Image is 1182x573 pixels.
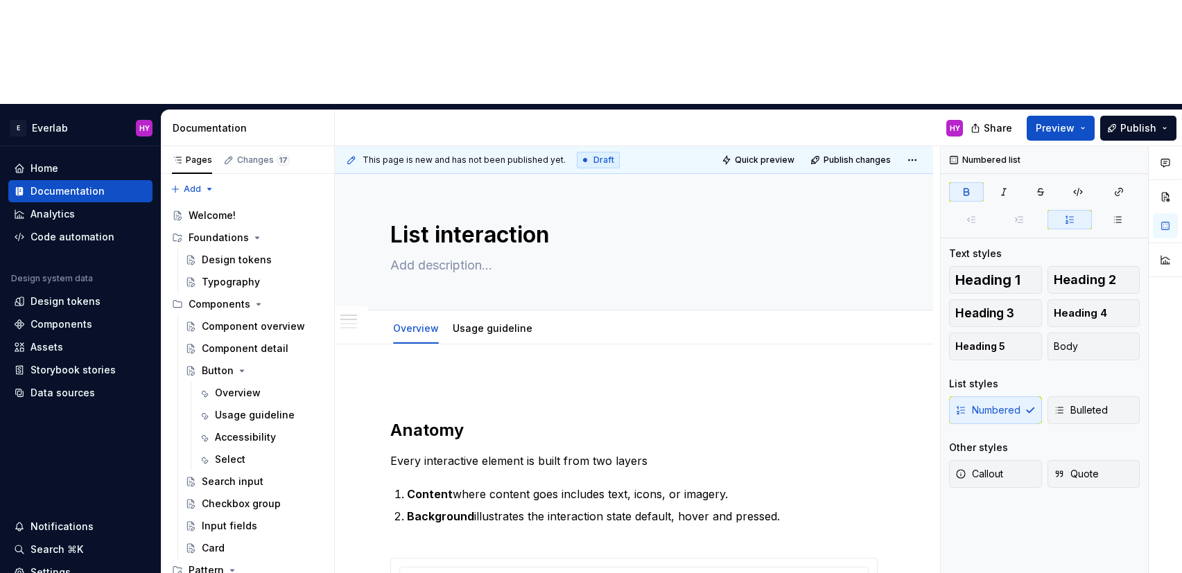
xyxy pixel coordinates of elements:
span: Heading 5 [955,340,1005,353]
p: Every interactive element is built from two layers [390,452,878,469]
div: Input fields [202,519,257,533]
a: Overview [393,322,439,334]
div: Analytics [31,207,75,221]
div: Foundations [189,231,249,245]
a: Overview [193,382,329,404]
span: Heading 2 [1054,273,1116,287]
div: Assets [31,340,63,354]
button: Publish changes [806,150,897,170]
div: Welcome! [189,209,236,222]
div: Pages [172,155,212,166]
a: Welcome! [166,204,329,227]
button: Heading 2 [1048,266,1140,294]
div: Documentation [31,184,105,198]
strong: Background [407,509,474,523]
span: Preview [1036,121,1075,135]
div: Search ⌘K [31,543,83,556]
div: Search input [202,475,263,488]
button: Heading 3 [949,299,1042,327]
button: Quick preview [718,150,801,170]
button: Notifications [8,515,153,538]
div: Typography [202,275,260,289]
p: illustrates the interaction state default, hover and pressed. [407,508,878,541]
span: Callout [955,467,1003,481]
span: Bulleted [1054,403,1108,417]
span: This page is new and has not been published yet. [363,155,566,166]
div: HY [139,123,150,134]
span: Heading 4 [1054,306,1107,320]
a: Design tokens [8,290,153,312]
div: Design system data [11,273,93,284]
div: Data sources [31,386,95,400]
span: Draft [593,155,614,166]
div: Changes [237,155,290,166]
button: Quote [1048,460,1140,488]
button: Share [964,116,1021,141]
span: Heading 1 [955,273,1020,287]
a: Documentation [8,180,153,202]
a: Design tokens [180,249,329,271]
div: Overview [388,313,444,342]
div: Checkbox group [202,497,281,511]
p: where content goes includes text, icons, or imagery. [407,486,878,502]
div: Overview [215,386,261,400]
span: Heading 3 [955,306,1014,320]
span: Share [984,121,1012,135]
button: Heading 4 [1048,299,1140,327]
a: Checkbox group [180,493,329,515]
div: Components [166,293,329,315]
button: Callout [949,460,1042,488]
a: Code automation [8,226,153,248]
div: Text styles [949,247,1002,261]
button: Heading 1 [949,266,1042,294]
a: Card [180,537,329,559]
a: Data sources [8,382,153,404]
a: Select [193,448,329,470]
a: Analytics [8,203,153,225]
a: Component detail [180,337,329,360]
span: Publish [1120,121,1156,135]
div: Foundations [166,227,329,249]
div: List styles [949,377,998,391]
div: HY [950,123,960,134]
button: Preview [1027,116,1095,141]
span: 17 [277,155,290,166]
a: Assets [8,336,153,358]
div: Code automation [31,230,114,244]
div: Documentation [173,121,329,135]
div: Card [202,541,225,555]
div: Storybook stories [31,363,116,377]
a: Button [180,360,329,382]
textarea: List interaction [388,218,875,252]
div: Component detail [202,342,288,355]
a: Components [8,313,153,335]
a: Storybook stories [8,359,153,381]
div: E [10,120,26,136]
div: Usage guideline [447,313,538,342]
div: Home [31,161,58,175]
div: Component overview [202,319,305,333]
button: Search ⌘K [8,538,153,561]
h2: Anatomy [390,419,878,441]
div: Usage guideline [215,408,295,422]
a: Search input [180,470,329,493]
a: Home [8,157,153,179]
button: Body [1048,333,1140,360]
span: Add [184,184,201,195]
div: Accessibility [215,430,276,444]
div: Other styles [949,441,1008,455]
a: Component overview [180,315,329,337]
span: Publish changes [824,155,891,166]
button: Heading 5 [949,333,1042,360]
span: Body [1054,340,1078,353]
div: Notifications [31,520,94,534]
div: Components [189,297,250,311]
div: Button [202,364,234,378]
strong: Content [407,487,453,501]
button: Publish [1100,116,1176,141]
span: Quick preview [735,155,794,166]
div: Components [31,317,92,331]
button: Bulleted [1048,396,1140,424]
button: Add [166,179,218,199]
a: Usage guideline [193,404,329,426]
